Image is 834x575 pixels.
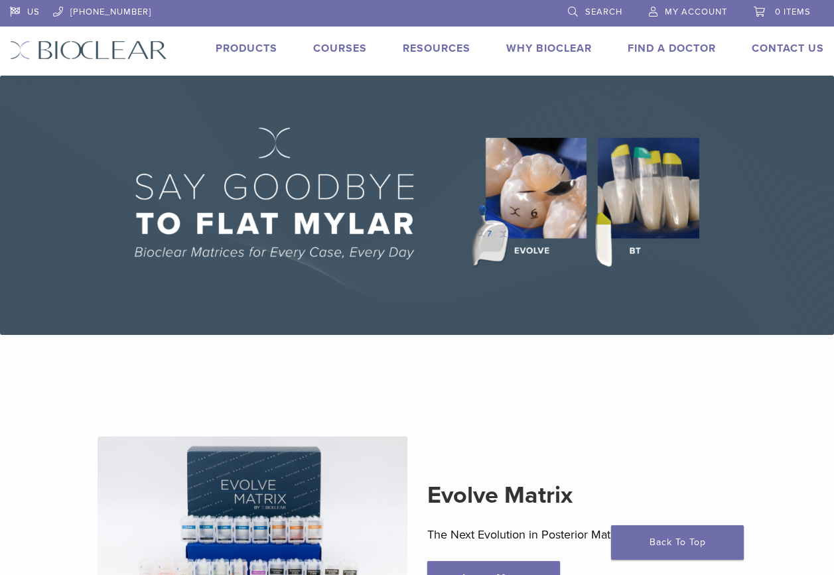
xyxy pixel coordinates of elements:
span: 0 items [775,7,811,17]
p: The Next Evolution in Posterior Matrices [427,525,736,544]
a: Why Bioclear [506,42,592,55]
a: Find A Doctor [628,42,716,55]
a: Contact Us [752,42,824,55]
span: Search [585,7,622,17]
span: My Account [665,7,727,17]
a: Resources [403,42,470,55]
img: Bioclear [10,40,167,60]
a: Courses [313,42,367,55]
a: Products [216,42,277,55]
h2: Evolve Matrix [427,479,736,511]
a: Back To Top [611,525,744,560]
